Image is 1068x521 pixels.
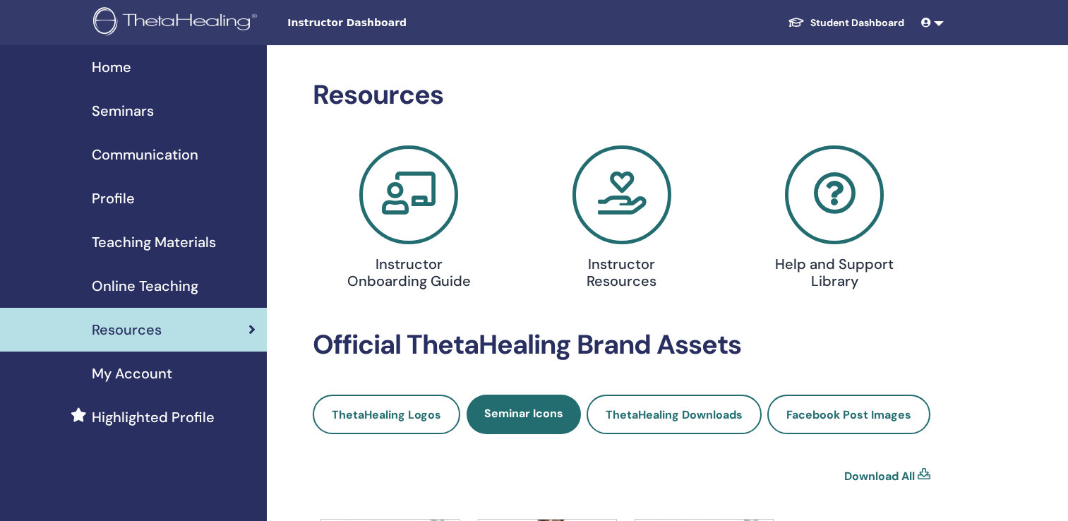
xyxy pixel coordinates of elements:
[587,395,762,434] a: ThetaHealing Downloads
[287,16,499,30] span: Instructor Dashboard
[92,144,198,165] span: Communication
[313,79,930,112] h2: Resources
[92,232,216,253] span: Teaching Materials
[313,329,930,361] h2: Official ThetaHealing Brand Assets
[553,256,690,289] h4: Instructor Resources
[484,406,563,421] span: Seminar Icons
[524,145,720,295] a: Instructor Resources
[92,407,215,428] span: Highlighted Profile
[92,100,154,121] span: Seminars
[92,188,135,209] span: Profile
[776,10,916,36] a: Student Dashboard
[786,407,911,422] span: Facebook Post Images
[340,256,477,289] h4: Instructor Onboarding Guide
[844,468,915,485] a: Download All
[311,145,507,295] a: Instructor Onboarding Guide
[767,395,930,434] a: Facebook Post Images
[606,407,743,422] span: ThetaHealing Downloads
[313,395,460,434] a: ThetaHealing Logos
[332,407,441,422] span: ThetaHealing Logos
[92,56,131,78] span: Home
[736,145,932,295] a: Help and Support Library
[92,275,198,297] span: Online Teaching
[92,363,172,384] span: My Account
[766,256,903,289] h4: Help and Support Library
[467,395,581,434] a: Seminar Icons
[788,16,805,28] img: graduation-cap-white.svg
[93,7,262,39] img: logo.png
[92,319,162,340] span: Resources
